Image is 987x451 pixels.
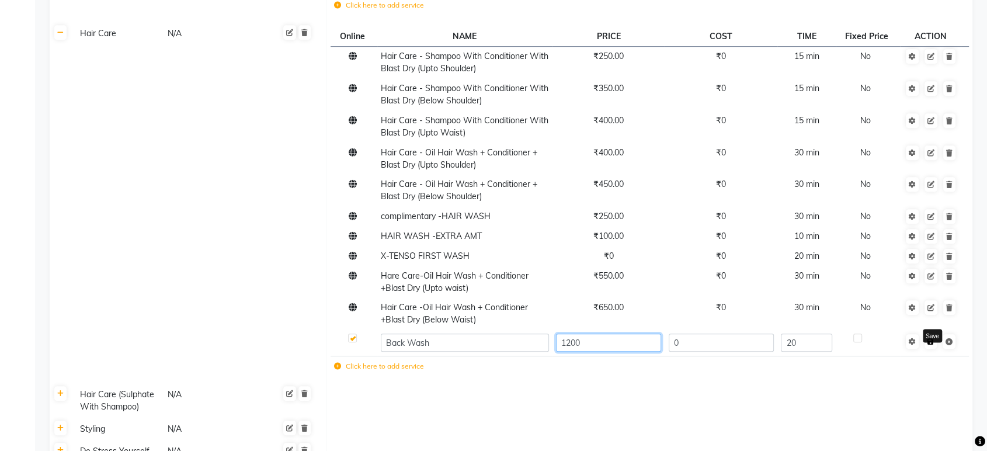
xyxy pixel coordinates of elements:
span: No [860,231,871,241]
span: ₹0 [716,270,726,281]
span: ₹350.00 [593,83,624,93]
span: Hare Care-Oil Hair Wash + Conditioner +Blast Dry (Upto waist) [381,270,529,293]
span: No [860,147,871,158]
th: COST [665,26,777,46]
span: ₹0 [716,211,726,221]
div: Hair Care (Sulphate With Shampoo) [75,387,162,414]
span: 30 min [794,179,819,189]
span: ₹400.00 [593,147,624,158]
span: ₹400.00 [593,115,624,126]
span: 30 min [794,302,819,313]
span: No [860,51,871,61]
th: ACTION [900,26,961,46]
span: No [860,83,871,93]
span: Hair Care - Oil Hair Wash + Conditioner + Blast Dry (Below Shoulder) [381,179,537,202]
span: HAIR WASH -EXTRA AMT [381,231,482,241]
th: PRICE [552,26,665,46]
span: Hair Care - Oil Hair Wash + Conditioner + Blast Dry (Upto Shoulder) [381,147,537,170]
span: ₹0 [716,302,726,313]
span: 15 min [794,51,819,61]
span: 30 min [794,211,819,221]
th: Fixed Price [836,26,900,46]
span: ₹250.00 [593,211,624,221]
span: 15 min [794,115,819,126]
span: ₹550.00 [593,270,624,281]
span: ₹0 [716,251,726,261]
span: ₹450.00 [593,179,624,189]
span: ₹0 [716,179,726,189]
span: Hair Care - Shampoo With Conditioner With Blast Dry (Upto Shoulder) [381,51,548,74]
span: ₹650.00 [593,302,624,313]
div: Hair Care [75,26,162,41]
div: N/A [166,422,253,436]
span: ₹0 [604,251,614,261]
span: 10 min [794,231,819,241]
span: ₹0 [716,115,726,126]
span: ₹0 [716,231,726,241]
span: Hair Care - Shampoo With Conditioner With Blast Dry (Upto Waist) [381,115,548,138]
span: ₹250.00 [593,51,624,61]
span: ₹0 [716,147,726,158]
div: Save [923,329,942,343]
span: No [860,211,871,221]
span: No [860,302,871,313]
span: X-TENSO FIRST WASH [381,251,470,261]
span: No [860,251,871,261]
span: No [860,179,871,189]
span: Hair Care - Shampoo With Conditioner With Blast Dry (Below Shoulder) [381,83,548,106]
span: 20 min [794,251,819,261]
span: 30 min [794,147,819,158]
span: No [860,115,871,126]
label: Click here to add service [334,361,424,372]
span: ₹0 [716,83,726,93]
span: ₹100.00 [593,231,624,241]
th: TIME [777,26,836,46]
th: NAME [377,26,552,46]
span: ₹0 [716,51,726,61]
span: No [860,270,871,281]
div: N/A [166,387,253,414]
span: 30 min [794,270,819,281]
span: 15 min [794,83,819,93]
div: Styling [75,422,162,436]
th: Online [331,26,377,46]
div: N/A [166,26,253,41]
span: Hair Care -Oil Hair Wash + Conditioner +Blast Dry (Below Waist) [381,302,528,325]
span: complimentary -HAIR WASH [381,211,491,221]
